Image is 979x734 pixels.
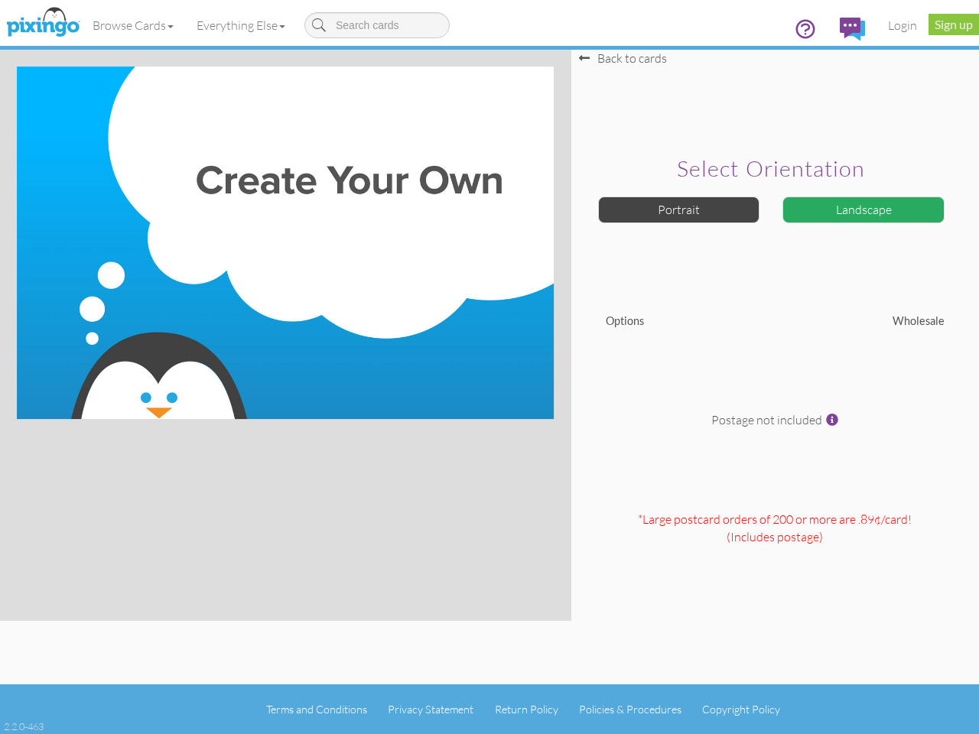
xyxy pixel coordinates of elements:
[185,6,297,44] a: Everything Else
[388,703,473,716] a: Privacy Statement
[598,196,760,223] div: Portrait
[929,14,979,35] a: Sign up
[495,703,558,716] a: Return Policy
[775,313,956,330] div: Wholesale
[594,313,776,330] div: Options
[782,196,945,223] div: Landscape
[583,411,968,503] div: Postage not included
[702,703,780,716] a: Copyright Policy
[81,6,185,44] a: Browse Cards
[583,511,968,620] div: *Large postcard orders of 200 or more are .89¢/card! (Includes postage )
[266,703,367,716] a: Terms and Conditions
[840,18,865,41] img: comments.svg
[602,157,941,181] h2: Select orientation
[17,67,554,419] img: create-your-own-landscape.jpg
[4,719,44,733] div: 2.2.0-463
[579,703,681,716] a: Policies & Procedures
[978,733,979,734] iframe: Chat
[877,6,929,44] a: Login
[2,4,83,42] img: pixingo logo
[304,12,450,38] input: Search cards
